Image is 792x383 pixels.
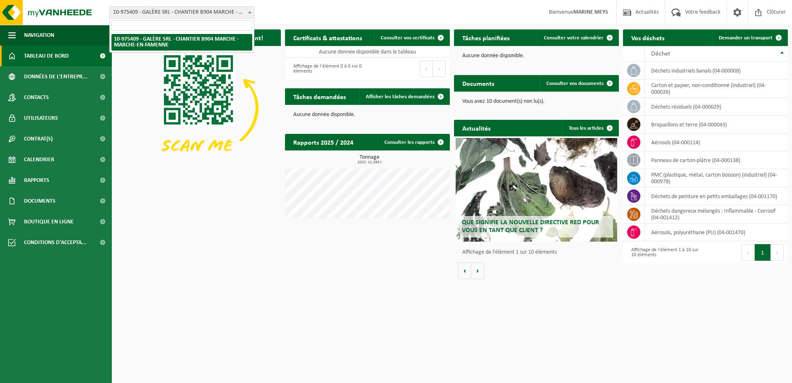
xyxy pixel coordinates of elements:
div: Affichage de l'élément 0 à 0 sur 0 éléments [289,60,363,78]
span: Documents [24,191,56,211]
h2: Vos déchets [623,29,673,46]
span: Boutique en ligne [24,211,74,232]
td: panneau de carton-plâtre (04-000138) [645,151,788,169]
strong: MARINE MEYS [573,9,608,15]
span: 10-975409 - GALÈRE SRL - CHANTIER B904 MARCHE - MARCHE-EN-FAMENNE [110,7,254,18]
td: déchets dangereux mélangés : Inflammable - Corrosif (04-001412) [645,205,788,223]
h2: Certificats & attestations [285,29,370,46]
td: déchets résiduels (04-000029) [645,98,788,116]
p: Aucune donnée disponible. [462,53,611,59]
h3: Tonnage [289,155,450,165]
span: Que signifie la nouvelle directive RED pour vous en tant que client ? [462,219,599,234]
h2: Tâches demandées [285,88,354,104]
a: Afficher les tâches demandées [359,88,449,105]
img: Download de VHEPlus App [116,46,281,170]
a: Que signifie la nouvelle directive RED pour vous en tant que client ? [456,138,617,242]
span: Données de l'entrepr... [24,66,87,87]
span: 10-975409 - GALÈRE SRL - CHANTIER B904 MARCHE - MARCHE-EN-FAMENNE [109,6,254,19]
td: déchets de peinture en petits emballages (04-001170) [645,187,788,205]
a: Consulter vos certificats [374,29,449,46]
p: Affichage de l'élément 1 sur 10 éléments [462,250,615,255]
td: aérosols, polyuréthane (PU) (04-001470) [645,223,788,241]
button: Volgende [471,262,484,279]
a: Consulter votre calendrier [537,29,618,46]
span: Calendrier [24,149,54,170]
h2: Tâches planifiées [454,29,518,46]
td: PMC (plastique, métal, carton boisson) (industriel) (04-000978) [645,169,788,187]
button: 1 [755,244,771,261]
span: Navigation [24,25,54,46]
h2: Actualités [454,120,499,136]
a: Tous les articles [562,120,618,136]
span: Contacts [24,87,49,108]
span: Contrat(s) [24,128,53,149]
button: Vorige [458,262,471,279]
span: Déchet [651,51,670,57]
a: Demander un transport [712,29,787,46]
td: carton et papier, non-conditionné (industriel) (04-000026) [645,80,788,98]
p: Aucune donnée disponible. [293,112,442,118]
td: aérosols (04-000114) [645,133,788,151]
span: Consulter votre calendrier [544,35,604,41]
td: Aucune donnée disponible dans le tableau [285,46,450,58]
button: Previous [420,61,433,77]
button: Previous [741,244,755,261]
span: Consulter vos documents [546,81,604,86]
span: Conditions d'accepta... [24,232,87,253]
h2: Documents [454,75,502,91]
div: Affichage de l'élément 1 à 10 sur 10 éléments [627,243,701,262]
span: Afficher les tâches demandées [366,94,435,99]
button: Next [771,244,784,261]
button: Next [433,61,446,77]
span: Utilisateurs [24,108,58,128]
span: 2025: 22,595 t [289,160,450,165]
h2: Rapports 2025 / 2024 [285,134,362,150]
span: Tableau de bord [24,46,69,66]
a: Consulter les rapports [378,134,449,150]
span: Rapports [24,170,49,191]
td: déchets industriels banals (04-000008) [645,62,788,80]
li: 10-975409 - GALÈRE SRL - CHANTIER B904 MARCHE - MARCHE-EN-FAMENNE [111,34,252,51]
a: Consulter vos documents [540,75,618,92]
span: Demander un transport [719,35,773,41]
span: Consulter vos certificats [381,35,435,41]
p: Vous avez 10 document(s) non lu(s). [462,99,611,104]
td: briquaillons et terre (04-000043) [645,116,788,133]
